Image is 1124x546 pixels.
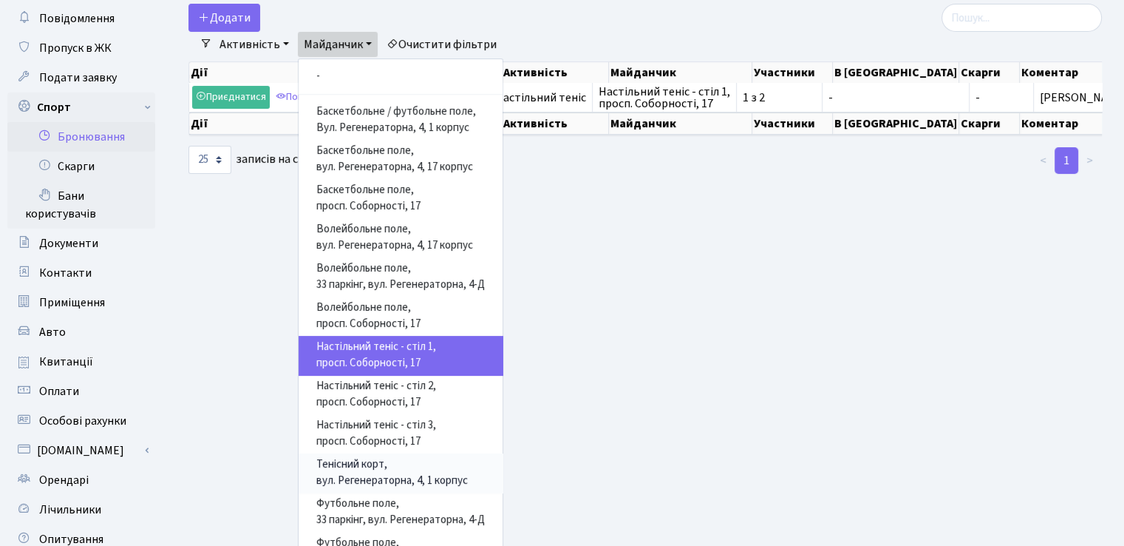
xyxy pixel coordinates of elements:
a: Бронювання [7,122,155,152]
a: Попередній перегляд [272,86,389,109]
a: Футбольне поле,33 паркінг, вул. Регенераторна, 4-Д [299,493,503,532]
a: Волейбольне поле,33 паркінг, вул. Регенераторна, 4-Д [299,257,503,297]
a: Документи [7,229,155,258]
th: Дії [189,112,377,135]
a: Баскетбольне поле,просп. Соборності, 17 [299,179,503,218]
th: Дії [189,62,377,83]
a: Повідомлення [7,4,155,33]
th: В [GEOGRAPHIC_DATA] [833,112,959,135]
a: Пропуск в ЖК [7,33,155,63]
a: Орендарі [7,465,155,495]
th: Скарги [959,112,1020,135]
span: Документи [39,235,98,252]
a: [DOMAIN_NAME] [7,436,155,465]
a: Майданчик [298,32,378,57]
span: Настільний теніс [495,92,586,104]
a: Спорт [7,92,155,122]
span: Приміщення [39,294,105,311]
th: Участники [752,62,833,83]
th: Активність [502,62,609,83]
a: Лічильники [7,495,155,525]
span: Настільний теніс - стіл 1, просп. Соборності, 17 [599,86,730,109]
a: Оплати [7,377,155,406]
th: Участники [752,112,833,135]
th: Скарги [959,62,1020,83]
span: - [828,92,963,104]
a: Настільний теніс - стіл 2,просп. Соборності, 17 [299,375,503,414]
button: Додати [188,4,260,32]
a: Приєднатися [192,86,270,109]
th: Майданчик [609,62,752,83]
span: Пропуск в ЖК [39,40,112,56]
a: Бани користувачів [7,181,155,229]
span: 1 з 2 [743,92,816,104]
a: 1 [1055,147,1078,174]
th: В [GEOGRAPHIC_DATA] [833,62,959,83]
a: Баскетбольне / футбольне поле,Вул. Регенераторна, 4, 1 корпус [299,101,503,140]
input: Пошук... [941,4,1102,32]
select: записів на сторінці [188,146,231,174]
a: Тенісний корт,вул. Регенераторна, 4, 1 корпус [299,454,503,493]
a: Настільний теніс - стіл 1,просп. Соборності, 17 [299,336,503,375]
span: Подати заявку [39,70,117,86]
a: Подати заявку [7,63,155,92]
span: Квитанції [39,354,93,370]
label: записів на сторінці [188,146,338,174]
span: Лічильники [39,502,101,518]
a: Контакти [7,258,155,288]
span: Оплати [39,383,79,400]
a: Волейбольне поле,вул. Регенераторна, 4, 17 корпус [299,218,503,257]
a: Баскетбольне поле,вул. Регенераторна, 4, 17 корпус [299,140,503,179]
a: Квитанції [7,347,155,377]
a: Волейбольне поле,просп. Соборності, 17 [299,297,503,336]
span: Орендарі [39,472,89,488]
a: Особові рахунки [7,406,155,436]
th: Активність [502,112,609,135]
span: Контакти [39,265,92,281]
a: - [299,65,503,88]
span: Авто [39,324,66,340]
a: Активність [214,32,295,57]
a: Настільний теніс - стіл 3,просп. Соборності, 17 [299,414,503,454]
th: Майданчик [609,112,752,135]
span: Повідомлення [39,10,115,27]
a: Очистити фільтри [381,32,503,57]
span: Особові рахунки [39,413,126,429]
a: Авто [7,317,155,347]
a: Скарги [7,152,155,181]
span: - [975,92,1027,104]
a: Приміщення [7,288,155,317]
